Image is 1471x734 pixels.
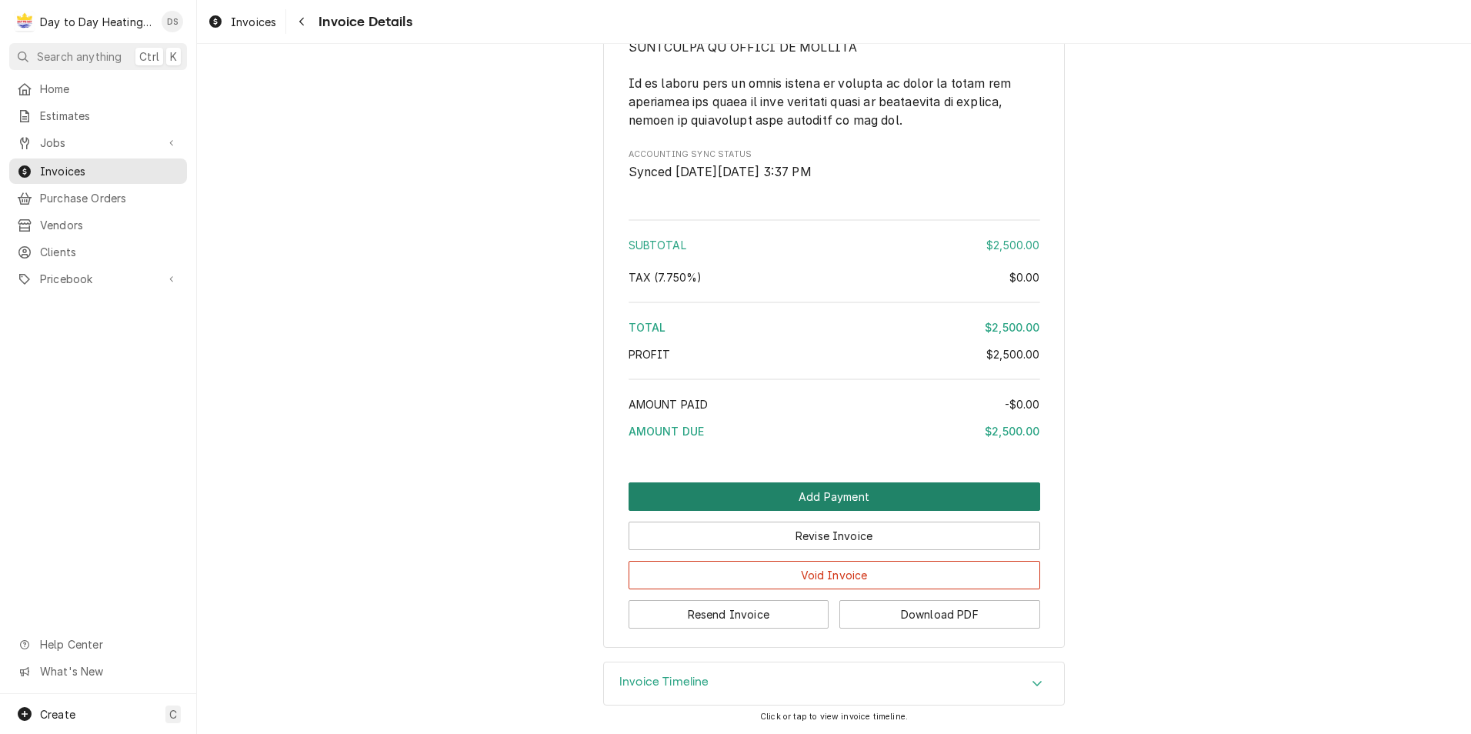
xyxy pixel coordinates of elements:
div: Button Group [629,482,1040,629]
a: Invoices [9,158,187,184]
div: Tax [629,269,1040,285]
a: Vendors [9,212,187,238]
button: Download PDF [839,600,1040,629]
span: Jobs [40,135,156,151]
span: Accounting Sync Status [629,163,1040,182]
a: Go to Jobs [9,130,187,155]
span: Ctrl [139,48,159,65]
div: Amount Due [629,423,1040,439]
button: Void Invoice [629,561,1040,589]
span: Invoices [231,14,276,30]
h3: Invoice Timeline [619,675,709,689]
div: Accounting Sync Status [629,148,1040,182]
span: Invoice Details [314,12,412,32]
span: Create [40,708,75,721]
div: -$0.00 [1005,396,1040,412]
span: Amount Paid [629,398,709,411]
a: Go to What's New [9,659,187,684]
span: Clients [40,244,179,260]
span: Amount Due [629,425,705,438]
span: Click or tap to view invoice timeline. [760,712,908,722]
div: Subtotal [629,237,1040,253]
div: $0.00 [1009,269,1040,285]
div: David Silvestre's Avatar [162,11,183,32]
div: Amount Summary [629,214,1040,450]
button: Navigate back [289,9,314,34]
button: Revise Invoice [629,522,1040,550]
button: Resend Invoice [629,600,829,629]
span: Estimates [40,108,179,124]
a: Go to Pricebook [9,266,187,292]
span: Home [40,81,179,97]
div: Button Group Row [629,511,1040,550]
div: Button Group Row [629,550,1040,589]
div: D [14,11,35,32]
a: Purchase Orders [9,185,187,211]
div: $2,500.00 [986,237,1039,253]
a: Estimates [9,103,187,128]
span: Help Center [40,636,178,652]
div: Accordion Header [604,662,1064,706]
span: Vendors [40,217,179,233]
a: Clients [9,239,187,265]
span: Invoices [40,163,179,179]
div: Day to Day Heating and Cooling [40,14,153,30]
span: Synced [DATE][DATE] 3:37 PM [629,165,812,179]
span: What's New [40,663,178,679]
span: Subtotal [629,239,686,252]
div: $2,500.00 [986,346,1039,362]
span: Profit [629,348,671,361]
div: $2,500.00 [985,319,1039,335]
a: Home [9,76,187,102]
a: Invoices [202,9,282,35]
span: Purchase Orders [40,190,179,206]
button: Search anythingCtrlK [9,43,187,70]
div: Profit [629,346,1040,362]
span: Search anything [37,48,122,65]
span: Pricebook [40,271,156,287]
div: Button Group Row [629,589,1040,629]
div: $2,500.00 [985,423,1039,439]
button: Accordion Details Expand Trigger [604,662,1064,706]
div: Button Group Row [629,482,1040,511]
span: K [170,48,177,65]
div: Invoice Timeline [603,662,1065,706]
a: Go to Help Center [9,632,187,657]
span: C [169,706,177,722]
span: [6.25%] California State [1%] California, San Diego County [0.5%] California, San Diego County Di... [629,271,702,284]
div: DS [162,11,183,32]
button: Add Payment [629,482,1040,511]
div: Amount Paid [629,396,1040,412]
span: Accounting Sync Status [629,148,1040,161]
div: Day to Day Heating and Cooling's Avatar [14,11,35,32]
div: Total [629,319,1040,335]
span: Total [629,321,666,334]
